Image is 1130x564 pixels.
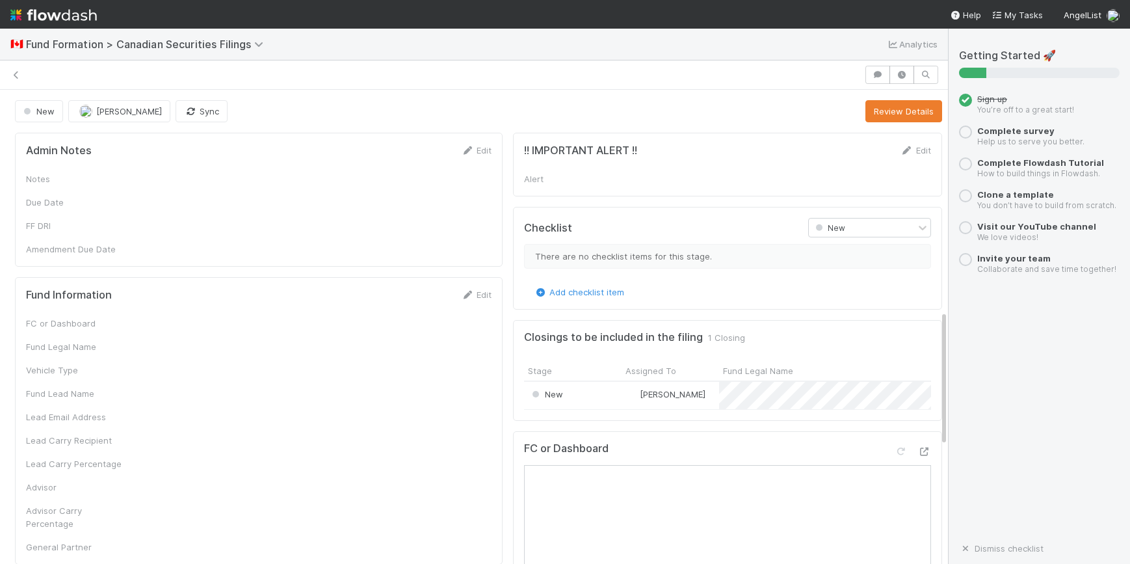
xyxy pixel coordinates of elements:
div: FF DRI [26,219,124,232]
img: avatar_7d33b4c2-6dd7-4bf3-9761-6f087fa0f5c6.png [79,105,92,118]
button: New [15,100,63,122]
span: 1 Closing [708,331,745,344]
div: Advisor [26,481,124,494]
a: Dismiss checklist [959,543,1044,554]
div: Lead Email Address [26,410,124,423]
a: Analytics [886,36,938,52]
small: Help us to serve you better. [977,137,1084,146]
a: My Tasks [992,8,1043,21]
a: Clone a template [977,189,1054,200]
div: [PERSON_NAME] [627,388,705,401]
button: [PERSON_NAME] [68,100,170,122]
button: Review Details [865,100,942,122]
img: avatar_7d33b4c2-6dd7-4bf3-9761-6f087fa0f5c6.png [1107,9,1120,22]
img: logo-inverted-e16ddd16eac7371096b0.svg [10,4,97,26]
div: Vehicle Type [26,364,124,377]
small: We love videos! [977,232,1038,242]
div: Due Date [26,196,124,209]
div: General Partner [26,541,124,554]
div: Notes [26,172,124,185]
span: Sign up [977,94,1007,104]
small: How to build things in Flowdash. [977,168,1100,178]
small: You’re off to a great start! [977,105,1074,114]
div: Fund Legal Name [26,340,124,353]
h5: Fund Information [26,289,112,302]
a: Complete survey [977,126,1055,136]
a: Visit our YouTube channel [977,221,1096,232]
span: Assigned To [625,364,676,377]
h5: Checklist [524,222,572,235]
h5: !! IMPORTANT ALERT !! [524,144,637,157]
span: [PERSON_NAME] [640,389,705,399]
span: New [813,223,845,233]
div: Advisor Carry Percentage [26,504,124,530]
div: Alert [524,172,622,185]
span: [PERSON_NAME] [96,106,162,116]
div: Amendment Due Date [26,243,124,256]
h5: Admin Notes [26,144,92,157]
a: Invite your team [977,253,1051,263]
div: Fund Lead Name [26,387,124,400]
img: avatar_7d33b4c2-6dd7-4bf3-9761-6f087fa0f5c6.png [627,389,638,399]
div: Lead Carry Recipient [26,434,124,447]
span: New [529,389,563,399]
span: My Tasks [992,10,1043,20]
span: AngelList [1064,10,1101,20]
small: Collaborate and save time together! [977,264,1116,274]
a: Add checklist item [534,287,624,297]
h5: FC or Dashboard [524,442,609,455]
button: Sync [176,100,228,122]
div: Help [950,8,981,21]
div: New [529,388,563,401]
h5: Closings to be included in the filing [524,331,703,344]
span: Fund Formation > Canadian Securities Filings [26,38,270,51]
div: FC or Dashboard [26,317,124,330]
span: Stage [528,364,552,377]
a: Complete Flowdash Tutorial [977,157,1104,168]
div: There are no checklist items for this stage. [524,244,931,269]
div: Lead Carry Percentage [26,457,124,470]
small: You don’t have to build from scratch. [977,200,1116,210]
a: Edit [461,145,492,155]
span: New [21,106,55,116]
a: Edit [461,289,492,300]
h5: Getting Started 🚀 [959,49,1120,62]
span: 🇨🇦 [10,38,23,49]
a: Edit [900,145,931,155]
span: Fund Legal Name [723,364,793,377]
